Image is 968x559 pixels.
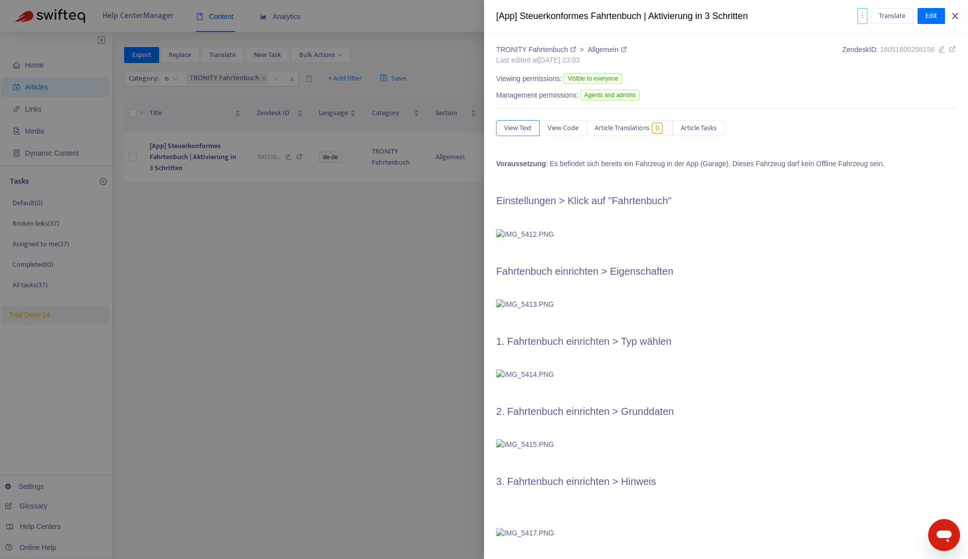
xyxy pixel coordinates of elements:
[496,369,554,380] img: IMG_5414.PNG
[496,45,626,55] div: >
[580,90,640,101] span: Agents and admins
[548,123,579,134] span: View Code
[496,439,554,450] img: IMG_5415.PNG
[951,12,959,20] span: close
[879,11,905,22] span: Translate
[496,229,554,240] img: IMG_5412.PNG
[928,519,960,551] iframe: Schaltfläche zum Öffnen des Messaging-Fensters
[496,475,956,487] h2: 3. Fahrtenbuch einrichten > Hinweis
[496,120,540,136] button: View Text
[496,74,562,84] span: Viewing permissions:
[859,12,866,19] span: more
[564,73,622,84] span: Visible to everyone
[681,123,717,134] span: Article Tasks
[652,123,663,134] span: 0
[496,299,554,310] img: IMG_5413.PNG
[673,120,725,136] button: Article Tasks
[925,11,937,22] span: Edit
[504,123,532,134] span: View Text
[496,160,546,168] span: Voraussetzung
[595,123,650,134] span: Article Translations
[587,120,673,136] button: Article Translations0
[496,55,626,66] div: Last edited at [DATE] 23:03
[588,46,626,54] a: Allgemein
[496,335,956,347] h2: 1. Fahrtenbuch einrichten > Typ wählen
[540,120,587,136] button: View Code
[871,8,913,24] button: Translate
[496,10,857,23] div: [App] Steuerkonformes Fahrtenbuch | Aktivierung in 3 Schritten
[496,90,578,101] span: Management permissions:
[880,46,934,54] span: 16051600256156
[842,45,956,66] div: Zendesk ID:
[857,8,867,24] button: more
[496,46,578,54] a: TRONITY Fahrtenbuch
[948,12,962,21] button: Close
[917,8,945,24] button: Edit
[496,405,956,417] h2: 2. Fahrtenbuch einrichten > Grunddaten
[496,195,956,207] h2: Einstellungen > Klick auf "Fahrtenbuch"
[496,159,956,169] p: : Es befindet sich bereits ein Fahrzeug in der App (Garage). Dieses Fahrzeug darf kein Offline Fa...
[496,265,956,277] h2: Fahrtenbuch einrichten > Eigenschaften
[496,528,554,538] img: IMG_5417.PNG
